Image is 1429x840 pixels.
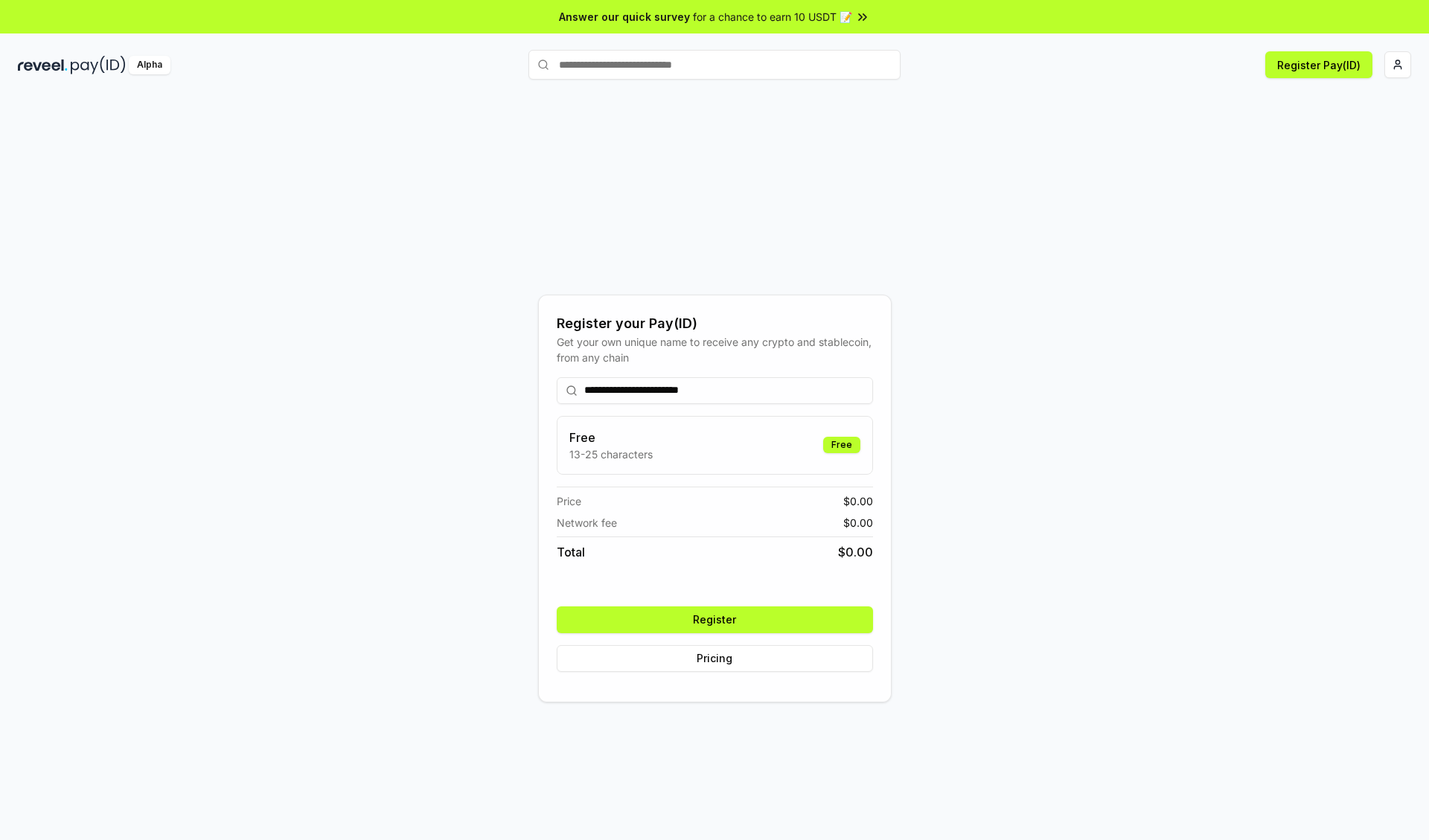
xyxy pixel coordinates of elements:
[838,543,873,561] span: $ 0.00
[71,56,126,74] img: pay_id
[1265,51,1372,78] button: Register Pay(ID)
[18,56,68,74] img: reveel_dark
[557,334,873,365] div: Get your own unique name to receive any crypto and stablecoin, from any chain
[823,437,860,453] div: Free
[693,9,852,25] span: for a chance to earn 10 USDT 📝
[557,543,585,561] span: Total
[559,9,690,25] span: Answer our quick survey
[843,515,873,530] span: $ 0.00
[557,493,581,509] span: Price
[557,515,617,530] span: Network fee
[129,56,170,74] div: Alpha
[843,493,873,509] span: $ 0.00
[569,429,653,446] h3: Free
[557,313,873,334] div: Register your Pay(ID)
[569,446,653,462] p: 13-25 characters
[557,645,873,672] button: Pricing
[557,606,873,633] button: Register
